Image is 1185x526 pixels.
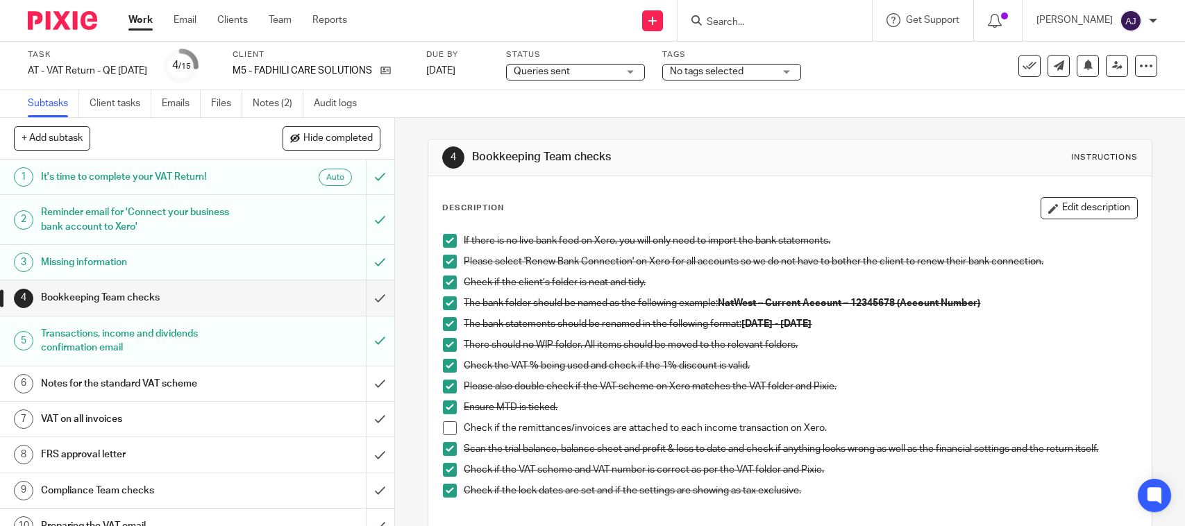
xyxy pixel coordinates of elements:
p: If there is no live bank feed on Xero, you will only need to import the bank statements. [464,234,1136,248]
a: Client tasks [90,90,151,117]
div: 6 [14,374,33,393]
p: There should no WIP folder. All items should be moved to the relevant folders. [464,338,1136,352]
div: 9 [14,481,33,500]
a: Reports [312,13,347,27]
p: Scan the trial balance, balance sheet and profit & loss to date and check if anything looks wrong... [464,442,1136,456]
h1: Notes for the standard VAT scheme [41,373,249,394]
strong: NatWest – Current Account – 12345678 (Account Number) [718,298,980,308]
p: [PERSON_NAME] [1036,13,1113,27]
div: Auto [319,169,352,186]
a: Emails [162,90,201,117]
input: Search [705,17,830,29]
label: Tags [662,49,801,60]
label: Due by [426,49,489,60]
a: Work [128,13,153,27]
div: Instructions [1071,152,1138,163]
strong: [DATE] - [DATE] [741,319,812,329]
label: Client [233,49,409,60]
img: Pixie [28,11,97,30]
h1: FRS approval letter [41,444,249,465]
h1: Compliance Team checks [41,480,249,501]
h1: It's time to complete your VAT Return! [41,167,249,187]
button: Hide completed [283,126,380,150]
div: 8 [14,445,33,464]
div: AT - VAT Return - QE 31-07-2025 [28,64,147,78]
p: Check if the client’s folder is neat and tidy. [464,275,1136,289]
p: Check if the VAT scheme and VAT number is correct as per the VAT folder and Pixie. [464,463,1136,477]
div: 1 [14,167,33,187]
span: Queries sent [514,67,570,76]
h1: Bookkeeping Team checks [472,150,820,164]
span: No tags selected [670,67,743,76]
h1: VAT on all invoices [41,409,249,430]
div: AT - VAT Return - QE [DATE] [28,64,147,78]
div: 7 [14,409,33,429]
a: Files [211,90,242,117]
a: Subtasks [28,90,79,117]
div: 4 [14,289,33,308]
label: Status [506,49,645,60]
small: /15 [178,62,191,70]
img: svg%3E [1120,10,1142,32]
a: Clients [217,13,248,27]
div: 4 [442,146,464,169]
div: 5 [14,331,33,350]
p: Check the VAT % being used and check if the 1% discount is valid. [464,359,1136,373]
p: Please select 'Renew Bank Connection' on Xero for all accounts so we do not have to bother the cl... [464,255,1136,269]
label: Task [28,49,147,60]
p: The bank statements should be renamed in the following format: [464,317,1136,331]
h1: Bookkeeping Team checks [41,287,249,308]
div: 3 [14,253,33,272]
p: Check if the lock dates are set and if the settings are showing as tax exclusive. [464,484,1136,498]
p: The bank folder should be named as the following example: [464,296,1136,310]
p: Ensure MTD is ticked. [464,400,1136,414]
h1: Reminder email for 'Connect your business bank account to Xero' [41,202,249,237]
h1: Transactions, income and dividends confirmation email [41,323,249,359]
p: Description [442,203,504,214]
a: Audit logs [314,90,367,117]
a: Team [269,13,292,27]
h1: Missing information [41,252,249,273]
div: 4 [172,58,191,74]
button: + Add subtask [14,126,90,150]
a: Email [174,13,196,27]
span: Get Support [906,15,959,25]
a: Notes (2) [253,90,303,117]
span: Hide completed [303,133,373,144]
span: [DATE] [426,66,455,76]
p: M5 - FADHILI CARE SOLUTIONS LTD [233,64,373,78]
div: 2 [14,210,33,230]
button: Edit description [1041,197,1138,219]
p: Check if the remittances/invoices are attached to each income transaction on Xero. [464,421,1136,435]
p: Please also double check if the VAT scheme on Xero matches the VAT folder and Pixie. [464,380,1136,393]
